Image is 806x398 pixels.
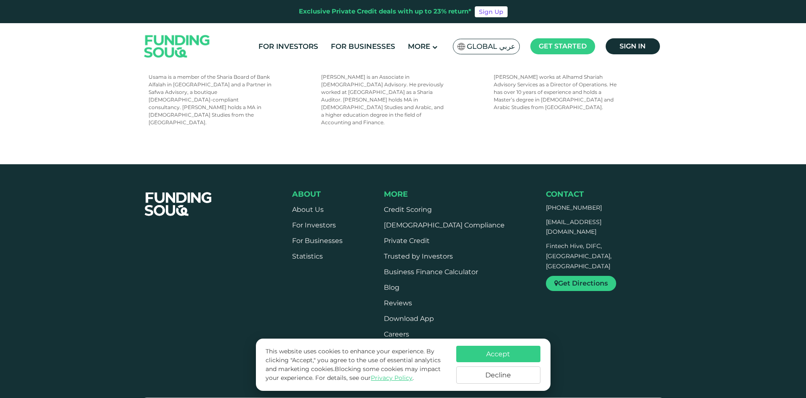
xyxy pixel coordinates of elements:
[384,221,505,229] a: [DEMOGRAPHIC_DATA] Compliance
[321,73,444,126] p: [PERSON_NAME] is an Associate in [DEMOGRAPHIC_DATA] Advisory. He previously worked at [GEOGRAPHIC...
[546,190,584,199] span: Contact
[606,38,660,54] a: Sign in
[292,190,343,199] div: About
[384,330,409,338] span: Careers
[546,241,646,271] p: Fintech Hive, DIFC, [GEOGRAPHIC_DATA], [GEOGRAPHIC_DATA]
[384,283,399,291] a: Blog
[456,366,540,384] button: Decline
[384,315,434,323] a: Download App
[256,40,320,53] a: For Investors
[371,374,412,382] a: Privacy Policy
[539,42,587,50] span: Get started
[299,7,471,16] div: Exclusive Private Credit deals with up to 23% return*
[384,299,412,307] a: Reviews
[458,43,465,50] img: SA Flag
[266,347,447,382] p: This website uses cookies to enhance your experience. By clicking "Accept," you agree to the use ...
[292,252,323,260] a: Statistics
[546,204,602,211] a: [PHONE_NUMBER]
[408,42,430,51] span: More
[384,252,453,260] a: Trusted by Investors
[467,42,515,51] span: Global عربي
[329,40,397,53] a: For Businesses
[475,6,508,17] a: Sign Up
[292,206,324,214] a: About Us
[136,25,218,68] img: Logo
[292,237,343,245] a: For Businesses
[292,221,336,229] a: For Investors
[384,237,430,245] a: Private Credit
[384,268,478,276] a: Business Finance Calculator
[494,73,617,111] p: [PERSON_NAME] works at Alhamd Shariah Advisory Services as a Director of Operations. He has over ...
[620,42,646,50] span: Sign in
[546,276,616,291] a: Get Directions
[136,182,221,227] img: FooterLogo
[315,374,414,382] span: For details, see our .
[546,218,601,236] a: [EMAIL_ADDRESS][DOMAIN_NAME]
[149,73,272,126] p: Usama is a member of the Sharia Board of Bank Alfalah in [GEOGRAPHIC_DATA] and a Partner in Safwa...
[456,346,540,362] button: Accept
[266,365,441,382] span: Blocking some cookies may impact your experience.
[384,190,408,199] span: More
[384,206,432,214] a: Credit Scoring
